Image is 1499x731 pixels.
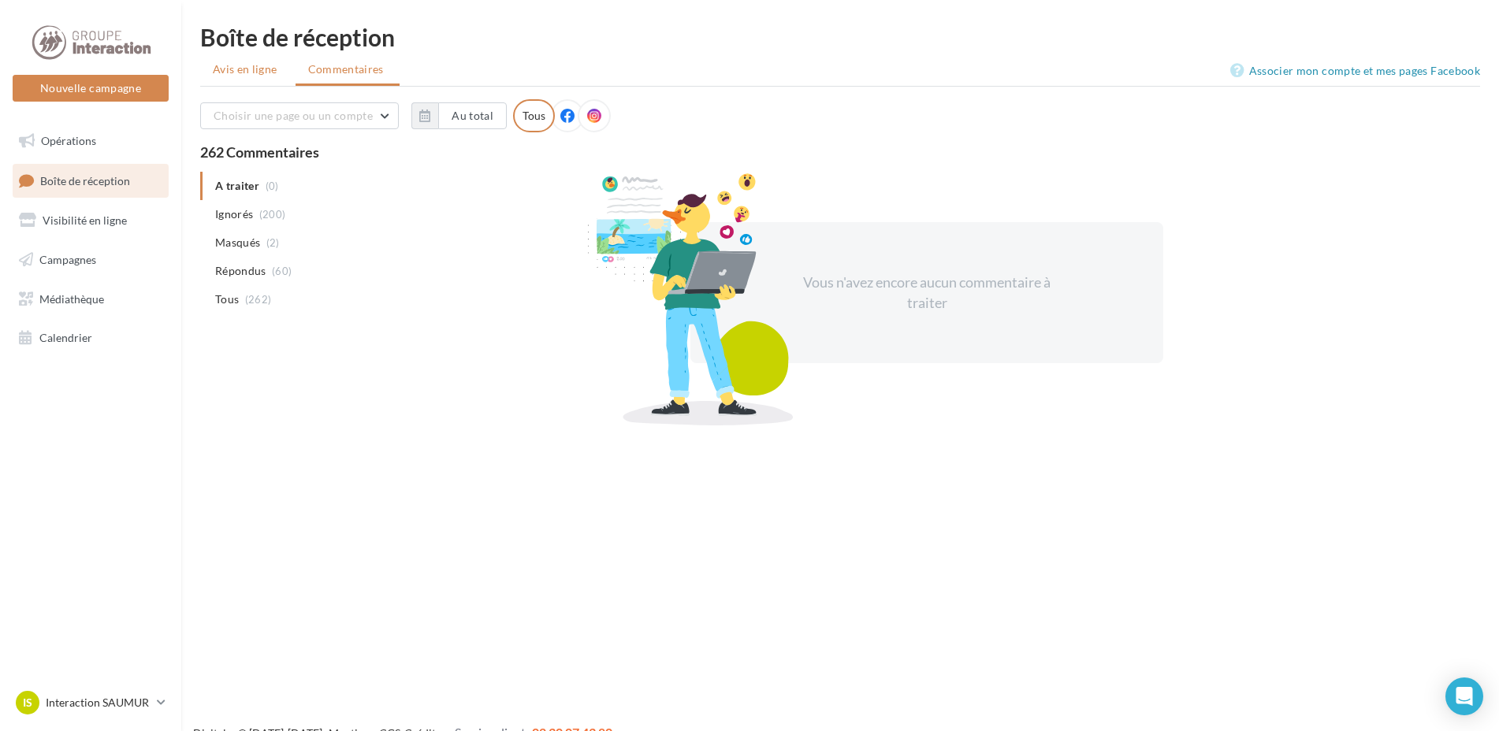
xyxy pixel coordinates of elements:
span: Opérations [41,134,96,147]
a: Médiathèque [9,283,172,316]
div: Vous n'avez encore aucun commentaire à traiter [791,273,1062,313]
span: Ignorés [215,206,253,222]
a: Calendrier [9,321,172,354]
button: Au total [411,102,507,129]
span: (2) [266,236,280,249]
a: Associer mon compte et mes pages Facebook [1230,61,1480,80]
a: Visibilité en ligne [9,204,172,237]
span: IS [23,695,32,711]
span: Choisir une page ou un compte [214,109,373,122]
span: Calendrier [39,331,92,344]
span: Répondus [215,263,266,279]
div: Boîte de réception [200,25,1480,49]
button: Au total [438,102,507,129]
span: Boîte de réception [40,173,130,187]
div: Open Intercom Messenger [1445,677,1483,715]
a: Opérations [9,124,172,158]
button: Choisir une page ou un compte [200,102,399,129]
div: 262 Commentaires [200,145,1480,159]
span: Visibilité en ligne [43,213,127,227]
button: Nouvelle campagne [13,75,169,102]
p: Interaction SAUMUR [46,695,151,711]
span: Campagnes [39,253,96,266]
span: Masqués [215,235,260,250]
span: (262) [245,293,272,306]
a: IS Interaction SAUMUR [13,688,169,718]
span: (200) [259,208,286,221]
a: Boîte de réception [9,164,172,198]
a: Campagnes [9,243,172,276]
span: Avis en ligne [213,61,277,77]
span: Médiathèque [39,291,104,305]
span: (60) [272,265,292,277]
span: Tous [215,291,239,307]
div: Tous [513,99,555,132]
